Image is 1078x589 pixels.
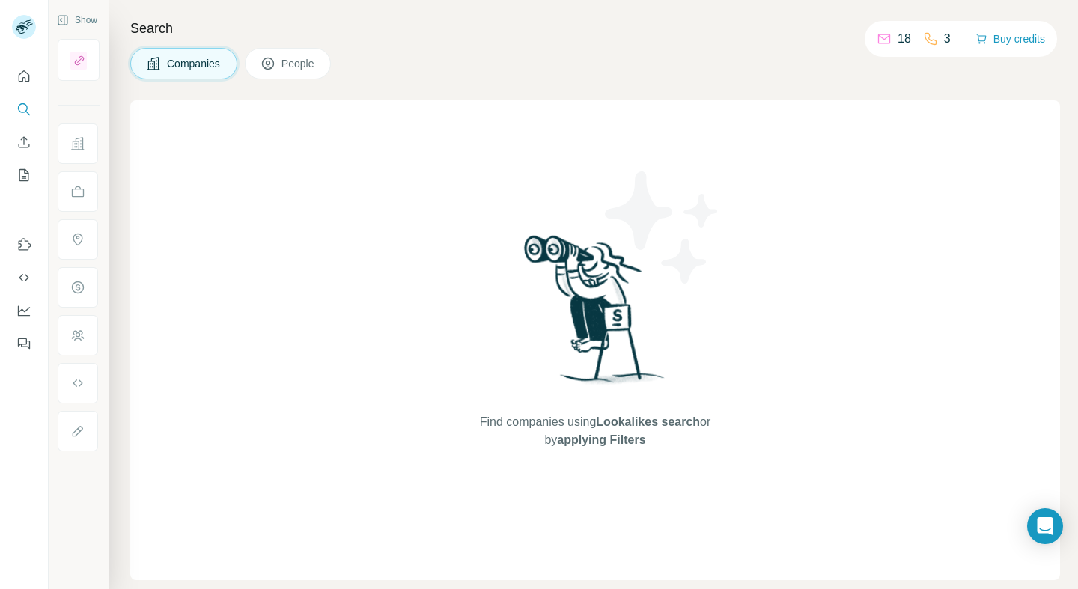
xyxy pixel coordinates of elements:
button: Show [46,9,108,31]
span: Find companies using or by [475,413,715,449]
button: Buy credits [975,28,1045,49]
p: 18 [898,30,911,48]
span: People [281,56,316,71]
p: 3 [944,30,951,48]
button: Search [12,96,36,123]
span: Lookalikes search [596,415,700,428]
img: Surfe Illustration - Woman searching with binoculars [517,231,673,398]
div: Open Intercom Messenger [1027,508,1063,544]
button: Use Surfe API [12,264,36,291]
button: Dashboard [12,297,36,324]
button: My lists [12,162,36,189]
img: Surfe Illustration - Stars [595,160,730,295]
span: applying Filters [557,433,645,446]
h4: Search [130,18,1060,39]
button: Use Surfe on LinkedIn [12,231,36,258]
span: Companies [167,56,222,71]
button: Enrich CSV [12,129,36,156]
button: Feedback [12,330,36,357]
button: Quick start [12,63,36,90]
